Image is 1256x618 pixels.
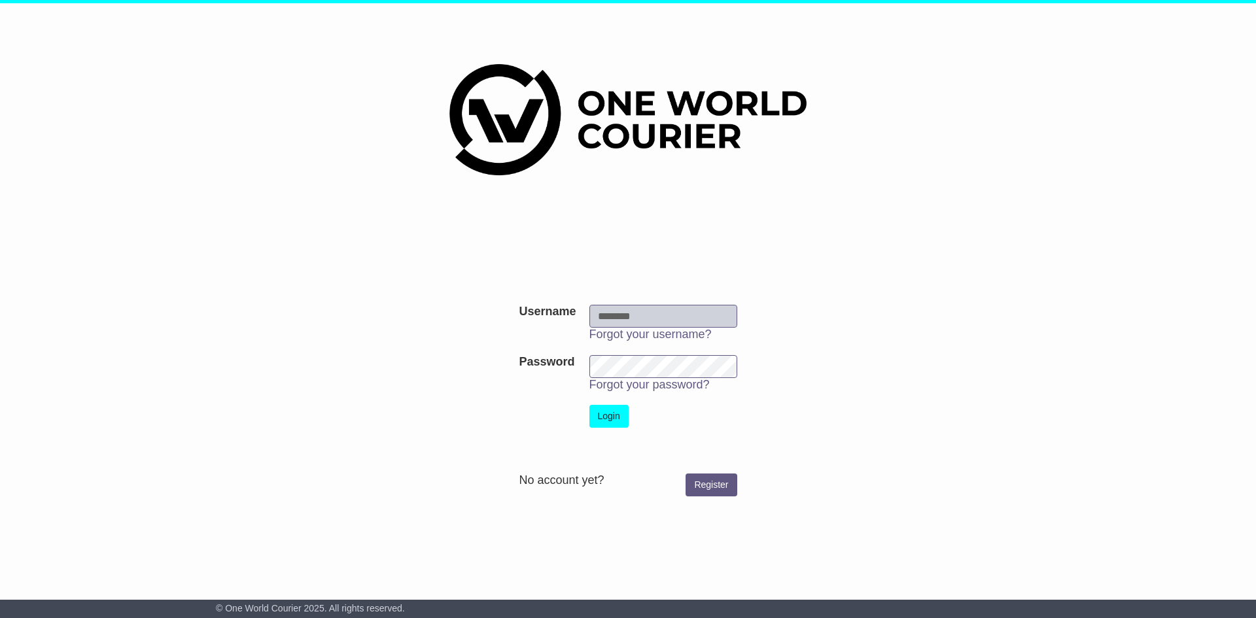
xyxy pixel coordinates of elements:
[589,405,629,428] button: Login
[519,305,576,319] label: Username
[449,64,807,175] img: One World
[589,378,710,391] a: Forgot your password?
[519,355,574,369] label: Password
[519,473,737,488] div: No account yet?
[686,473,737,496] a: Register
[589,328,712,341] a: Forgot your username?
[216,603,405,613] span: © One World Courier 2025. All rights reserved.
